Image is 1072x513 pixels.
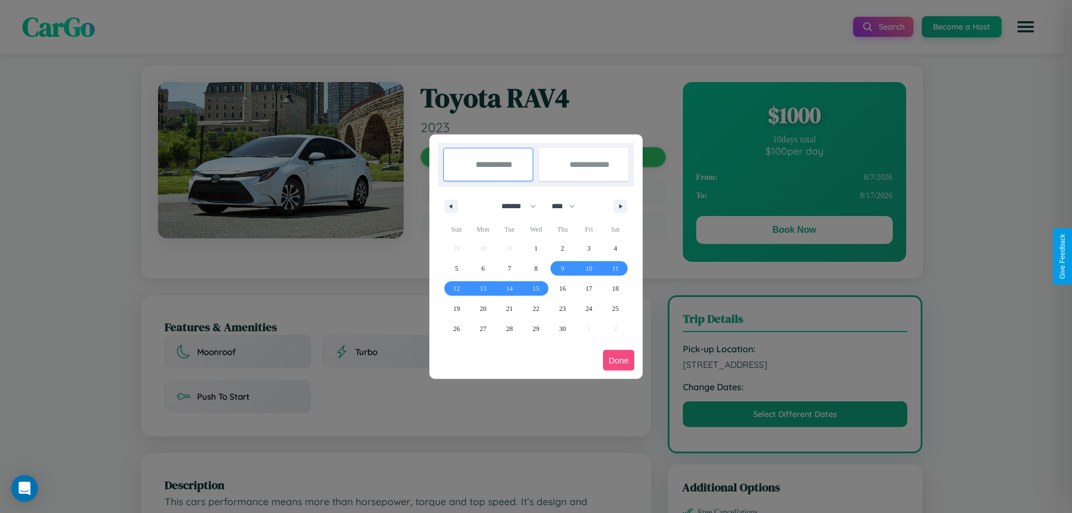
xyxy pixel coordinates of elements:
span: Sat [602,220,629,238]
div: Open Intercom Messenger [11,475,38,502]
span: 28 [506,319,513,339]
button: 15 [523,279,549,299]
button: 25 [602,299,629,319]
span: 1 [534,238,538,258]
span: 30 [559,319,566,339]
button: 1 [523,238,549,258]
button: 10 [576,258,602,279]
span: 17 [586,279,592,299]
span: 20 [480,299,486,319]
div: Give Feedback [1059,234,1066,279]
button: 16 [549,279,576,299]
button: 3 [576,238,602,258]
span: 15 [533,279,539,299]
button: 13 [470,279,496,299]
span: 7 [508,258,511,279]
span: 27 [480,319,486,339]
span: 14 [506,279,513,299]
span: 19 [453,299,460,319]
button: 24 [576,299,602,319]
span: 29 [533,319,539,339]
span: 16 [559,279,566,299]
button: 11 [602,258,629,279]
span: Mon [470,220,496,238]
button: 29 [523,319,549,339]
button: 2 [549,238,576,258]
span: Thu [549,220,576,238]
button: 28 [496,319,523,339]
span: 13 [480,279,486,299]
span: Fri [576,220,602,238]
span: 21 [506,299,513,319]
button: 12 [443,279,470,299]
button: Done [603,350,634,371]
button: 22 [523,299,549,319]
span: 6 [481,258,485,279]
button: 30 [549,319,576,339]
span: 8 [534,258,538,279]
button: 21 [496,299,523,319]
span: 4 [614,238,617,258]
button: 5 [443,258,470,279]
button: 17 [576,279,602,299]
span: Sun [443,220,470,238]
button: 8 [523,258,549,279]
span: 22 [533,299,539,319]
span: 23 [559,299,566,319]
span: Wed [523,220,549,238]
button: 20 [470,299,496,319]
button: 19 [443,299,470,319]
span: 26 [453,319,460,339]
button: 14 [496,279,523,299]
span: 25 [612,299,619,319]
button: 4 [602,238,629,258]
button: 9 [549,258,576,279]
span: 5 [455,258,458,279]
span: 10 [586,258,592,279]
span: 24 [586,299,592,319]
span: 12 [453,279,460,299]
span: 3 [587,238,591,258]
span: Tue [496,220,523,238]
span: 11 [612,258,619,279]
button: 7 [496,258,523,279]
button: 6 [470,258,496,279]
span: 18 [612,279,619,299]
button: 27 [470,319,496,339]
span: 9 [561,258,564,279]
button: 26 [443,319,470,339]
button: 18 [602,279,629,299]
span: 2 [561,238,564,258]
button: 23 [549,299,576,319]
